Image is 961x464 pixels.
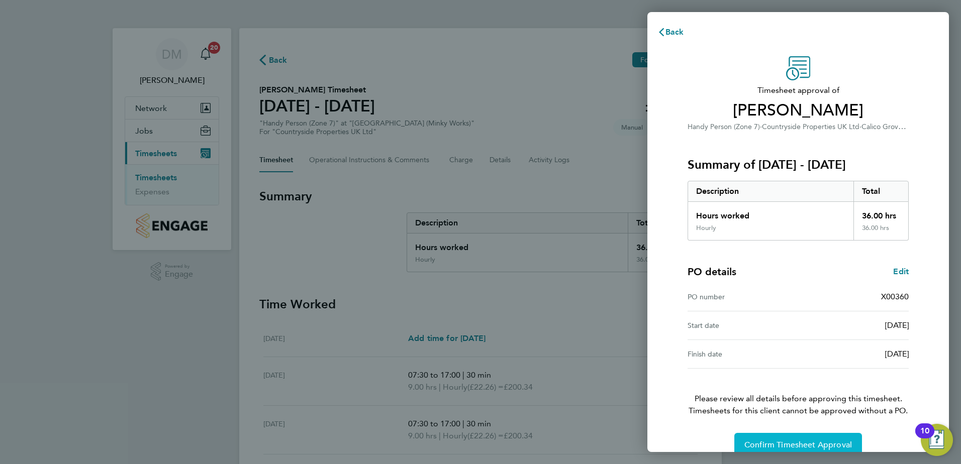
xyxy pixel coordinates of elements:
[762,123,859,131] span: Countryside Properties UK Ltd
[853,202,909,224] div: 36.00 hrs
[688,181,853,201] div: Description
[688,181,909,241] div: Summary of 18 - 24 Aug 2025
[853,224,909,240] div: 36.00 hrs
[688,348,798,360] div: Finish date
[665,27,684,37] span: Back
[688,84,909,96] span: Timesheet approval of
[688,202,853,224] div: Hours worked
[676,369,921,417] p: Please review all details before approving this timesheet.
[688,157,909,173] h3: Summary of [DATE] - [DATE]
[744,440,852,450] span: Confirm Timesheet Approval
[696,224,716,232] div: Hourly
[881,292,909,301] span: X00360
[921,424,953,456] button: Open Resource Center, 10 new notifications
[760,123,762,131] span: ·
[688,291,798,303] div: PO number
[861,122,949,131] span: Calico Grove (Minky Works)
[688,123,760,131] span: Handy Person (Zone 7)
[893,267,909,276] span: Edit
[798,319,909,331] div: [DATE]
[859,123,861,131] span: ·
[688,265,736,279] h4: PO details
[688,100,909,121] span: [PERSON_NAME]
[920,431,929,444] div: 10
[688,319,798,331] div: Start date
[798,348,909,360] div: [DATE]
[853,181,909,201] div: Total
[676,405,921,417] span: Timesheets for this client cannot be approved without a PO.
